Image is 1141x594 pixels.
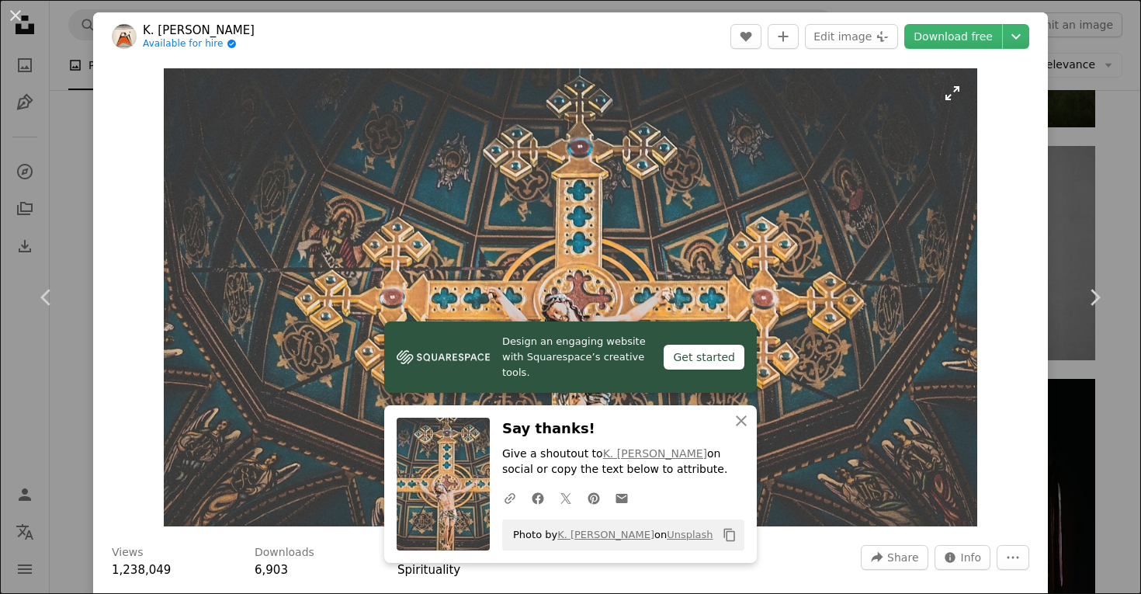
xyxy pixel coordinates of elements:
span: 6,903 [255,563,288,577]
div: Get started [664,345,744,370]
a: Spirituality [397,563,460,577]
a: Share over email [608,482,636,513]
a: Share on Pinterest [580,482,608,513]
img: Go to K. Mitch Hodge's profile [112,24,137,49]
a: Available for hire [143,38,255,50]
button: Zoom in on this image [164,68,978,526]
a: K. [PERSON_NAME] [143,23,255,38]
span: Photo by on [505,523,713,547]
a: Share on Twitter [552,482,580,513]
h3: Say thanks! [502,418,744,440]
button: Like [730,24,761,49]
button: Choose download size [1003,24,1029,49]
button: Copy to clipboard [716,522,743,548]
h3: Views [112,545,144,561]
a: Download free [904,24,1002,49]
a: Design an engaging website with Squarespace’s creative tools.Get started [384,321,757,393]
button: Add to Collection [768,24,799,49]
h3: Downloads [255,545,314,561]
img: Jesus crucifix [164,68,978,526]
a: Next [1048,223,1141,372]
span: Share [887,546,918,569]
a: Share on Facebook [524,482,552,513]
span: Info [961,546,982,569]
span: 1,238,049 [112,563,171,577]
span: Design an engaging website with Squarespace’s creative tools. [502,334,651,380]
button: Stats about this image [935,545,991,570]
a: Unsplash [667,529,713,540]
p: Give a shoutout to on social or copy the text below to attribute. [502,446,744,478]
button: More Actions [997,545,1029,570]
button: Share this image [861,545,928,570]
button: Edit image [805,24,898,49]
img: file-1606177908946-d1eed1cbe4f5image [397,346,490,369]
a: K. [PERSON_NAME] [557,529,654,540]
a: K. [PERSON_NAME] [603,447,707,460]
